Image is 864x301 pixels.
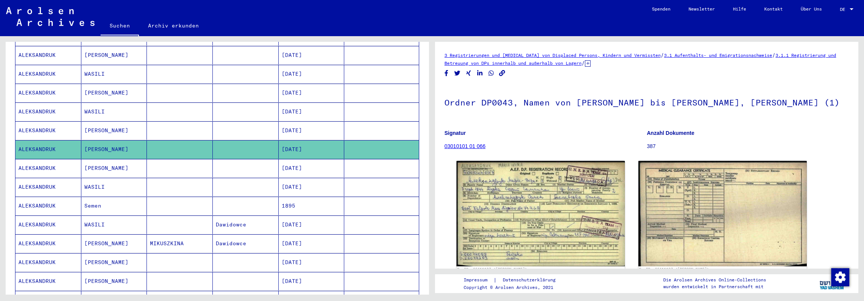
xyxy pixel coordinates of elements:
[465,69,473,78] button: Share on Xing
[139,17,208,35] a: Archiv erkunden
[647,142,849,150] p: 387
[101,17,139,36] a: Suchen
[498,69,506,78] button: Copy link
[279,46,345,64] mat-cell: [DATE]
[279,84,345,102] mat-cell: [DATE]
[81,140,147,159] mat-cell: [PERSON_NAME]
[638,161,807,266] img: 002.jpg
[279,121,345,140] mat-cell: [DATE]
[15,46,81,64] mat-cell: ALEKSANDRUK
[661,52,664,58] span: /
[81,121,147,140] mat-cell: [PERSON_NAME]
[213,234,279,253] mat-cell: Dawidowce
[81,84,147,102] mat-cell: [PERSON_NAME]
[15,234,81,253] mat-cell: ALEKSANDRUK
[81,159,147,177] mat-cell: [PERSON_NAME]
[81,197,147,215] mat-cell: Semen
[663,277,766,283] p: Die Arolsen Archives Online-Collections
[457,267,527,271] a: DocID: 66411127 ([PERSON_NAME])
[279,253,345,272] mat-cell: [DATE]
[81,178,147,196] mat-cell: WASILI
[476,69,484,78] button: Share on LinkedIn
[772,52,775,58] span: /
[15,121,81,140] mat-cell: ALEKSANDRUK
[279,215,345,234] mat-cell: [DATE]
[15,84,81,102] mat-cell: ALEKSANDRUK
[81,102,147,121] mat-cell: WASILI
[840,7,848,12] span: DE
[444,130,466,136] b: Signatur
[15,178,81,196] mat-cell: ALEKSANDRUK
[81,46,147,64] mat-cell: [PERSON_NAME]
[279,65,345,83] mat-cell: [DATE]
[279,159,345,177] mat-cell: [DATE]
[464,284,565,291] p: Copyright © Arolsen Archives, 2021
[15,159,81,177] mat-cell: ALEKSANDRUK
[15,102,81,121] mat-cell: ALEKSANDRUK
[15,215,81,234] mat-cell: ALEKSANDRUK
[279,197,345,215] mat-cell: 1895
[582,60,585,66] span: /
[81,234,147,253] mat-cell: [PERSON_NAME]
[664,52,772,58] a: 3.1 Aufenthalts- und Emigrationsnachweise
[464,276,565,284] div: |
[444,52,661,58] a: 3 Registrierungen und [MEDICAL_DATA] von Displaced Persons, Kindern und Vermissten
[279,272,345,290] mat-cell: [DATE]
[81,253,147,272] mat-cell: [PERSON_NAME]
[279,102,345,121] mat-cell: [DATE]
[456,161,625,266] img: 001.jpg
[444,143,485,149] a: 03010101 01 066
[647,130,695,136] b: Anzahl Dokumente
[279,140,345,159] mat-cell: [DATE]
[15,197,81,215] mat-cell: ALEKSANDRUK
[444,85,849,118] h1: Ordner DP0043, Namen von [PERSON_NAME] bis [PERSON_NAME], [PERSON_NAME] (1)
[639,267,709,271] a: DocID: 66411127 ([PERSON_NAME])
[15,65,81,83] mat-cell: ALEKSANDRUK
[663,283,766,290] p: wurden entwickelt in Partnerschaft mit
[497,276,565,284] a: Datenschutzerklärung
[818,274,846,293] img: yv_logo.png
[6,7,95,26] img: Arolsen_neg.svg
[15,253,81,272] mat-cell: ALEKSANDRUK
[279,178,345,196] mat-cell: [DATE]
[453,69,461,78] button: Share on Twitter
[81,215,147,234] mat-cell: WASILI
[464,276,493,284] a: Impressum
[15,140,81,159] mat-cell: ALEKSANDRUK
[81,65,147,83] mat-cell: WASILI
[279,234,345,253] mat-cell: [DATE]
[443,69,450,78] button: Share on Facebook
[147,234,213,253] mat-cell: MIKUSZKINA
[15,272,81,290] mat-cell: ALEKSANDRUK
[81,272,147,290] mat-cell: [PERSON_NAME]
[213,215,279,234] mat-cell: Dawidowce
[831,268,849,286] img: Zustimmung ändern
[487,69,495,78] button: Share on WhatsApp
